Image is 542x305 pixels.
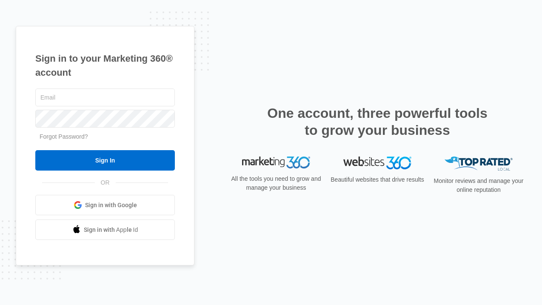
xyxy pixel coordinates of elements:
h1: Sign in to your Marketing 360® account [35,51,175,80]
h2: One account, three powerful tools to grow your business [265,105,490,139]
a: Forgot Password? [40,133,88,140]
p: All the tools you need to grow and manage your business [228,174,324,192]
a: Sign in with Apple Id [35,219,175,240]
img: Websites 360 [343,157,411,169]
input: Email [35,88,175,106]
p: Monitor reviews and manage your online reputation [431,177,526,194]
span: Sign in with Apple Id [84,225,138,234]
span: OR [95,178,116,187]
img: Top Rated Local [445,157,513,171]
p: Beautiful websites that drive results [330,175,425,184]
img: Marketing 360 [242,157,310,168]
input: Sign In [35,150,175,171]
a: Sign in with Google [35,195,175,215]
span: Sign in with Google [85,201,137,210]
